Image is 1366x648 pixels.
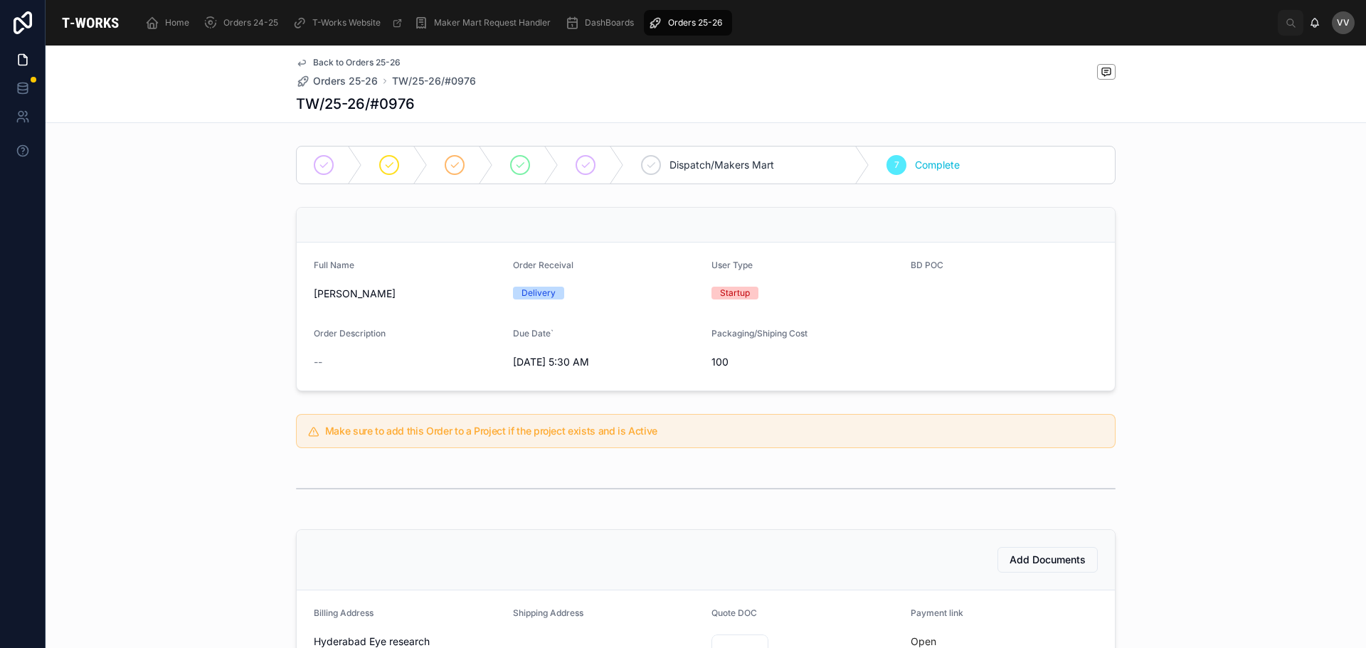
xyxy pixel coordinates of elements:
span: VV [1337,17,1350,28]
a: Orders 24-25 [199,10,288,36]
span: Orders 25-26 [313,74,378,88]
span: T-Works Website [312,17,381,28]
span: Orders 24-25 [223,17,278,28]
span: -- [314,355,322,369]
span: Dispatch/Makers Mart [669,158,774,172]
a: TW/25-26/#0976 [392,74,476,88]
span: DashBoards [585,17,634,28]
img: App logo [57,11,124,34]
span: Back to Orders 25-26 [313,57,401,68]
span: [DATE] 5:30 AM [513,355,701,369]
span: Maker Mart Request Handler [434,17,551,28]
span: 7 [894,159,899,171]
span: User Type [711,260,753,270]
span: Full Name [314,260,354,270]
a: T-Works Website [288,10,410,36]
a: DashBoards [561,10,644,36]
span: Billing Address [314,607,374,618]
span: BD POC [911,260,943,270]
span: Packaging/Shiping Cost [711,328,808,339]
span: Payment link [911,607,963,618]
button: Add Documents [997,547,1098,573]
span: [PERSON_NAME] [314,287,502,301]
div: Delivery [521,287,556,299]
a: Orders 25-26 [644,10,732,36]
a: Home [141,10,199,36]
a: Open [911,635,936,647]
div: Startup [720,287,750,299]
span: 100 [711,355,899,369]
span: Order Receival [513,260,573,270]
span: Shipping Address [513,607,583,618]
h1: TW/25-26/#0976 [296,94,415,114]
span: Add Documents [1010,553,1086,567]
span: Complete [915,158,960,172]
span: Quote DOC [711,607,757,618]
div: scrollable content [135,7,1278,38]
a: Back to Orders 25-26 [296,57,401,68]
a: Maker Mart Request Handler [410,10,561,36]
span: Order Description [314,328,386,339]
h5: Make sure to add this Order to a Project if the project exists and is Active [325,426,1103,436]
span: Due Date` [513,328,554,339]
a: Orders 25-26 [296,74,378,88]
span: Orders 25-26 [668,17,722,28]
span: Home [165,17,189,28]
